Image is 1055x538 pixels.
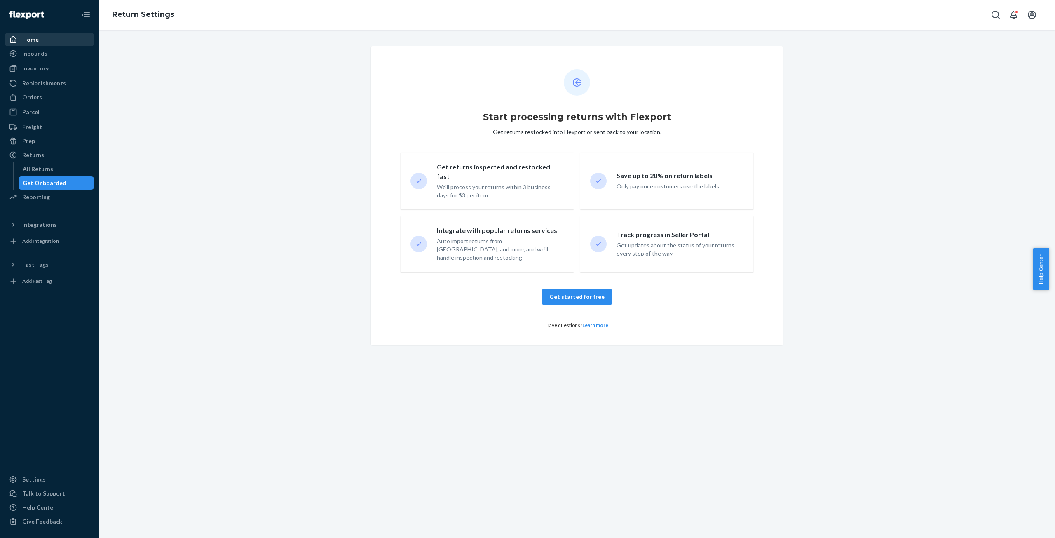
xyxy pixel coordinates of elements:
h3: Start processing returns with Flexport [483,110,671,124]
a: Inbounds [5,47,94,60]
a: Replenishments [5,77,94,90]
div: Prep [22,137,35,145]
div: Track progress in Seller Portal [617,230,739,240]
button: Close Navigation [77,7,94,23]
a: Prep [5,134,94,148]
img: Flexport logo [9,11,44,19]
button: Integrations [5,218,94,231]
a: Talk to Support [5,487,94,500]
div: Integrations [22,221,57,229]
div: Get Onboarded [23,179,66,187]
button: Open account menu [1024,7,1040,23]
div: Integrate with popular returns services [437,226,559,235]
div: Replenishments [22,79,66,87]
div: Add Integration [22,237,59,244]
div: Parcel [22,108,40,116]
div: Talk to Support [22,489,65,498]
a: Reporting [5,190,94,204]
div: Home [22,35,39,44]
a: All Returns [19,162,94,176]
div: Give Feedback [22,517,62,526]
div: Fast Tags [22,261,49,269]
a: Orders [5,91,94,104]
p: Get returns restocked into Flexport or sent back to your location. [493,128,661,136]
button: Open notifications [1006,7,1022,23]
div: Returns [22,151,44,159]
div: Auto import returns from [GEOGRAPHIC_DATA], and more, and we'll handle inspection and restocking [437,237,559,262]
a: Returns [5,148,94,162]
div: Inbounds [22,49,47,58]
ol: breadcrumbs [105,3,181,27]
div: Freight [22,123,42,131]
a: Home [5,33,94,46]
a: Parcel [5,106,94,119]
div: Reporting [22,193,50,201]
button: Fast Tags [5,258,94,271]
a: Freight [5,120,94,134]
div: Add Fast Tag [22,277,52,284]
div: All Returns [23,165,53,173]
button: Learn more [582,322,608,329]
div: Have questions? [546,322,608,329]
div: Orders [22,93,42,101]
a: Get Onboarded [19,176,94,190]
button: Open Search Box [987,7,1004,23]
div: Save up to 20% on return labels [617,171,739,181]
div: Help Center [22,503,56,512]
div: Only pay once customers use the labels [617,182,739,190]
a: Inventory [5,62,94,75]
button: Give Feedback [5,515,94,528]
button: Help Center [1033,248,1049,290]
div: Settings [22,475,46,484]
a: Help Center [5,501,94,514]
a: Add Fast Tag [5,275,94,288]
div: Get updates about the status of your returns every step of the way [617,241,739,258]
div: Get returns inspected and restocked fast [437,162,559,181]
button: Get started for free [542,289,612,305]
a: Add Integration [5,235,94,248]
a: Return Settings [112,10,174,19]
div: Inventory [22,64,49,73]
a: Settings [5,473,94,486]
div: We'll process your returns within 3 business days for $3 per item [437,183,559,200]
